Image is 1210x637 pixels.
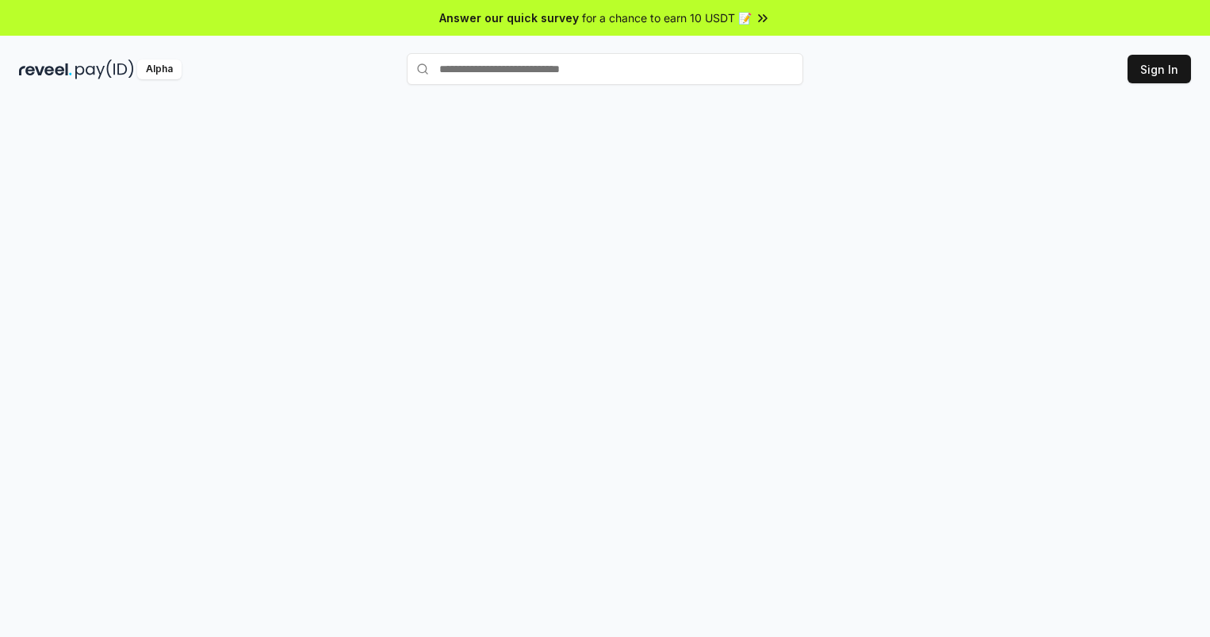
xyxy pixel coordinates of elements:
div: Alpha [137,59,182,79]
span: for a chance to earn 10 USDT 📝 [582,10,752,26]
img: reveel_dark [19,59,72,79]
span: Answer our quick survey [439,10,579,26]
img: pay_id [75,59,134,79]
button: Sign In [1128,55,1191,83]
